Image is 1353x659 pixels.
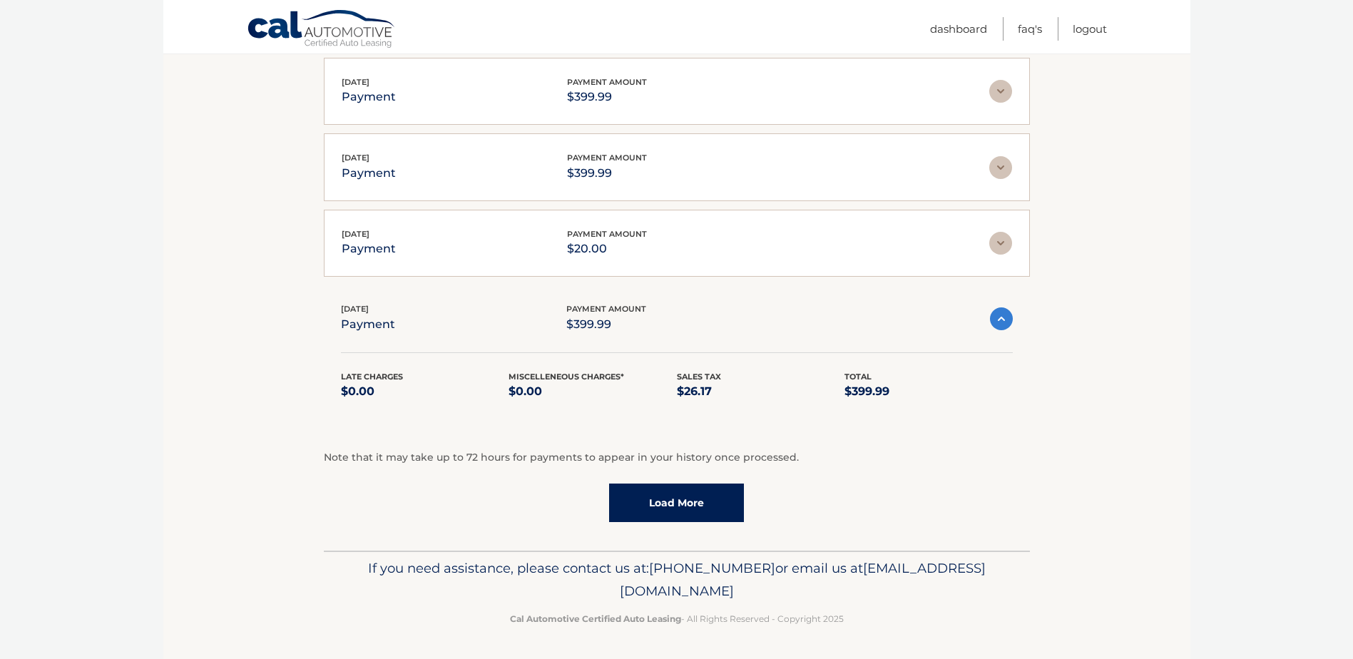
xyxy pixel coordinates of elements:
a: Dashboard [930,17,987,41]
span: payment amount [566,304,646,314]
img: accordion-rest.svg [989,232,1012,255]
p: $0.00 [341,382,509,402]
p: $0.00 [509,382,677,402]
p: payment [342,239,396,259]
p: payment [342,163,396,183]
span: Miscelleneous Charges* [509,372,624,382]
img: accordion-active.svg [990,307,1013,330]
span: [DATE] [342,229,369,239]
span: payment amount [567,229,647,239]
p: $399.99 [567,87,647,107]
span: [DATE] [341,304,369,314]
span: Sales Tax [677,372,721,382]
a: Load More [609,484,744,522]
span: [DATE] [342,77,369,87]
span: payment amount [567,153,647,163]
p: $399.99 [566,315,646,334]
p: $399.99 [567,163,647,183]
img: accordion-rest.svg [989,80,1012,103]
p: payment [342,87,396,107]
a: Cal Automotive [247,9,397,51]
p: If you need assistance, please contact us at: or email us at [333,557,1021,603]
p: $399.99 [844,382,1013,402]
p: payment [341,315,395,334]
a: Logout [1073,17,1107,41]
a: FAQ's [1018,17,1042,41]
span: [PHONE_NUMBER] [649,560,775,576]
p: $26.17 [677,382,845,402]
span: [DATE] [342,153,369,163]
span: [EMAIL_ADDRESS][DOMAIN_NAME] [620,560,986,599]
p: $20.00 [567,239,647,259]
img: accordion-rest.svg [989,156,1012,179]
span: payment amount [567,77,647,87]
span: Total [844,372,872,382]
p: - All Rights Reserved - Copyright 2025 [333,611,1021,626]
span: Late Charges [341,372,403,382]
strong: Cal Automotive Certified Auto Leasing [510,613,681,624]
p: Note that it may take up to 72 hours for payments to appear in your history once processed. [324,449,1030,466]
